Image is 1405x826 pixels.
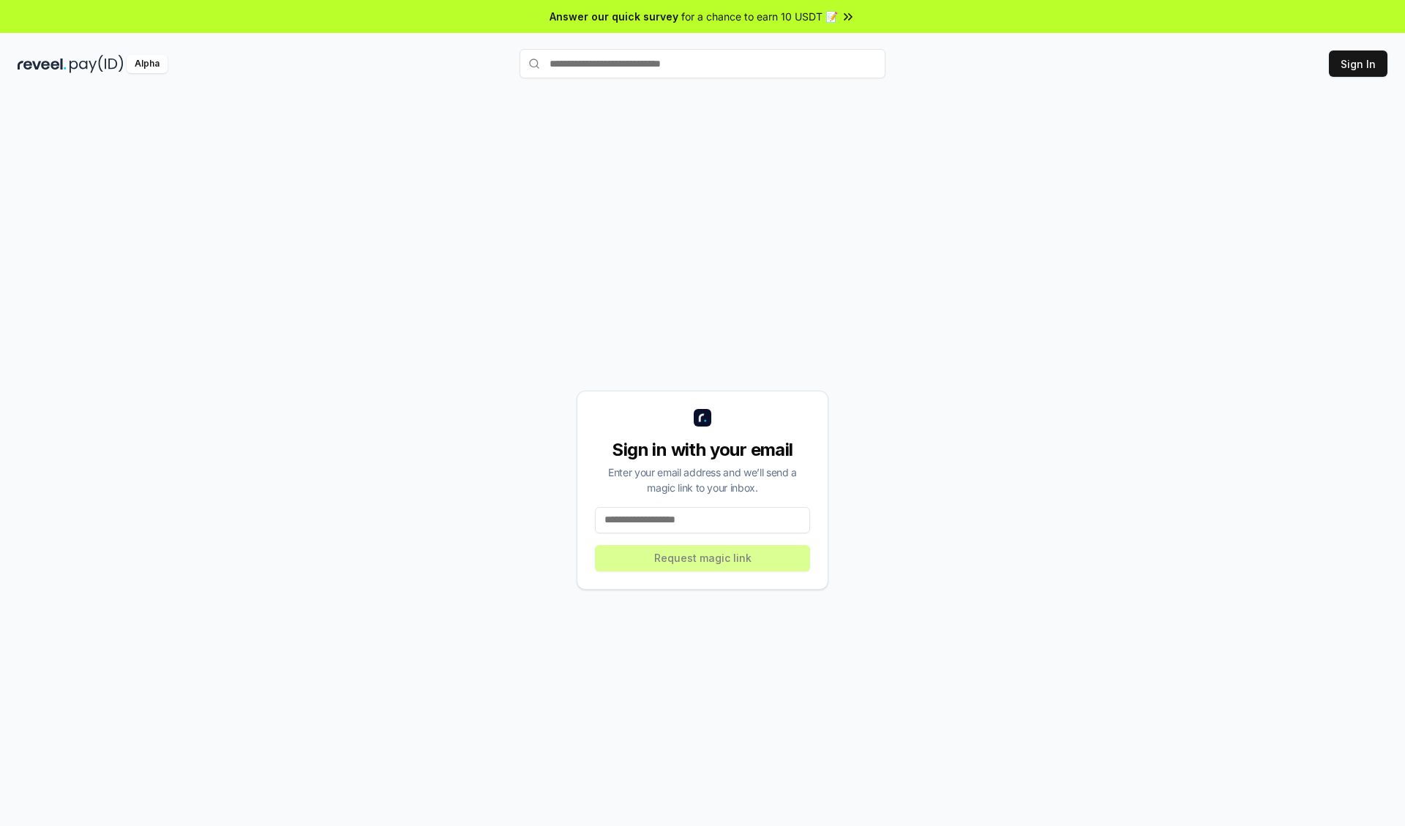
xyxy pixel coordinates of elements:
span: for a chance to earn 10 USDT 📝 [681,9,838,24]
div: Alpha [127,55,168,73]
div: Enter your email address and we’ll send a magic link to your inbox. [595,465,810,495]
span: Answer our quick survey [550,9,678,24]
div: Sign in with your email [595,438,810,462]
img: reveel_dark [18,55,67,73]
img: pay_id [70,55,124,73]
img: logo_small [694,409,711,427]
button: Sign In [1329,50,1387,77]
